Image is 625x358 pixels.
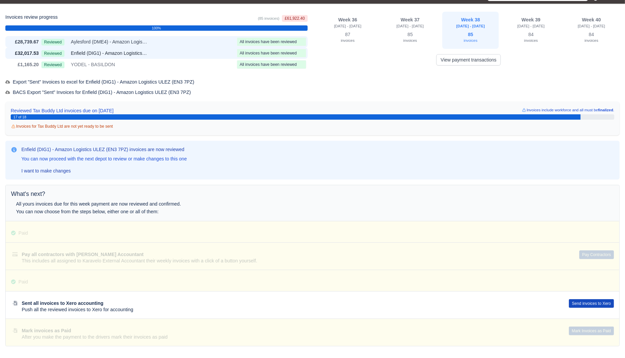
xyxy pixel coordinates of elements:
p: You can now proceed with the next depot to review or make changes to this one [21,155,187,162]
small: invoices [403,38,417,42]
div: Week 38 [446,17,495,23]
h6: Invoices review progress [5,14,58,20]
a: View payment transactions [436,54,501,66]
div: 87 [322,30,374,45]
span: Reviewed [41,62,64,68]
div: 84 [507,30,555,45]
div: You can now choose from the steps below, either one or all of them: [16,208,458,216]
span: Aylesford (DME4) - Amazon Logistics (ME20 7PA) [71,38,148,46]
div: Week 36 [322,17,374,23]
h3: Enfield (DIG1) - Amazon Logistics ULEZ (EN3 7PZ) invoices are now reviewed [21,146,187,153]
small: [DATE] - [DATE] [397,24,424,28]
span: All invoices have been reviewed [240,39,297,44]
div: Push all the reviewed invoices to Xero for accounting [22,307,553,313]
span: £61,922.40 [282,15,307,22]
small: [DATE] - [DATE] [578,24,605,28]
span: BACS Export "Sent" Invoices for Enfield (DIG1) - Amazon Logistics ULEZ (EN3 7PZ) [5,90,191,95]
span: Enfield (DIG1) - Amazon Logistics ULEZ (EN3 7PZ) [71,49,148,57]
a: 17 of 18 [11,114,614,120]
span: Reviewed Tax Buddy Ltd invoices due on [DATE] [11,107,114,115]
span: Reviewed [41,50,64,57]
div: 85 [386,30,434,45]
small: [DATE] - [DATE] [334,24,361,28]
strong: finalized [598,108,613,112]
div: Week 40 [567,17,616,23]
iframe: Chat Widget [592,326,625,358]
small: invoices [464,38,477,42]
h5: What's next? [11,191,614,198]
span: All invoices have been reviewed [240,51,297,55]
div: Week 37 [386,17,434,23]
div: 17 of 18 [13,114,612,120]
small: invoices [524,38,538,42]
div: £32,017.53 [7,49,39,57]
div: All yours invoices due for this week payment are now reviewed and confirmed. [16,200,458,208]
div: Sent all invoices to Xero accounting [22,300,553,307]
div: 84 [567,30,616,45]
span: All invoices have been reviewed [240,62,297,67]
span: Reviewed [41,39,64,45]
div: Week 39 [507,17,555,23]
small: [DATE] - [DATE] [456,24,485,28]
small: Invoices include workforce and all must be . [521,107,614,115]
span: Invoices for Tax Buddy Ltd are not yet ready to be sent [11,124,113,129]
small: invoices [341,38,354,42]
small: [DATE] - [DATE] [517,24,545,28]
div: £1,165.20 [7,61,39,69]
span: Export "Sent" Invoices to excel for Enfield (DIG1) - Amazon Logistics ULEZ (EN3 7PZ) [5,79,194,85]
span: YODEL - BASILDON [71,61,115,69]
div: £28,739.67 [7,38,39,46]
a: I want to make changes [19,165,73,176]
div: 100% [5,25,308,31]
div: 85 [446,30,495,45]
button: Send invoices to Xero [569,299,614,308]
small: invoices [585,38,598,42]
small: (85 invoices) [258,16,279,20]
